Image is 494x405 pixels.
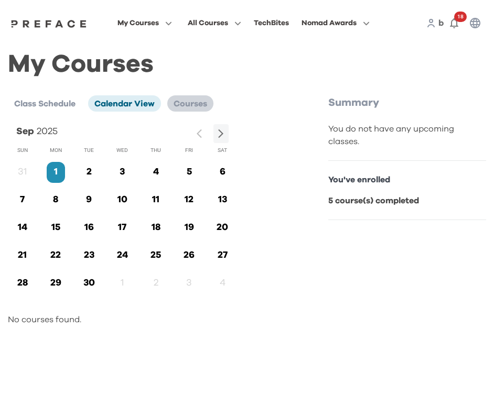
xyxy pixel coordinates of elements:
[185,16,244,30] button: All Courses
[174,100,207,108] span: Courses
[454,12,467,22] span: 18
[188,17,228,29] span: All Courses
[84,147,94,154] span: Tue
[218,147,227,154] span: Sat
[47,165,65,179] p: 1
[328,196,419,205] b: 5 course(s) completed
[180,248,198,262] p: 26
[47,221,65,235] p: 15
[50,147,62,154] span: Mon
[80,248,98,262] p: 23
[37,124,58,139] p: 2025
[147,248,165,262] p: 25
[113,248,132,262] p: 24
[8,19,89,27] a: Preface Logo
[47,193,65,207] p: 8
[16,124,34,139] p: Sep
[13,165,31,179] p: 31
[328,95,486,110] p: Summary
[147,221,165,235] p: 18
[47,276,65,290] p: 29
[13,248,31,262] p: 21
[180,221,198,235] p: 19
[8,59,486,70] h1: My Courses
[116,147,128,154] span: Wed
[185,147,193,154] span: Fri
[213,221,232,235] p: 20
[13,221,31,235] p: 14
[328,123,486,148] div: You do not have any upcoming classes.
[80,193,98,207] p: 9
[147,165,165,179] p: 4
[213,165,232,179] p: 6
[80,165,98,179] p: 2
[8,313,314,326] p: No courses found.
[80,221,98,235] p: 16
[94,100,155,108] span: Calendar View
[17,147,28,154] span: Sun
[254,17,289,29] div: TechBites
[180,193,198,207] p: 12
[113,165,132,179] p: 3
[213,193,232,207] p: 13
[117,17,159,29] span: My Courses
[113,276,132,290] p: 1
[438,19,444,27] span: b
[80,276,98,290] p: 30
[113,221,132,235] p: 17
[14,100,76,108] span: Class Schedule
[213,248,232,262] p: 27
[13,276,31,290] p: 28
[298,16,373,30] button: Nomad Awards
[8,19,89,28] img: Preface Logo
[113,193,132,207] p: 10
[151,147,161,154] span: Thu
[444,13,465,34] button: 18
[147,276,165,290] p: 2
[13,193,31,207] p: 7
[438,17,444,29] a: b
[147,193,165,207] p: 11
[180,276,198,290] p: 3
[302,17,357,29] span: Nomad Awards
[328,173,486,186] p: You've enrolled
[180,165,198,179] p: 5
[114,16,175,30] button: My Courses
[47,248,65,262] p: 22
[213,276,232,290] p: 4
